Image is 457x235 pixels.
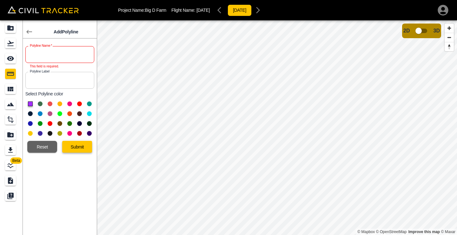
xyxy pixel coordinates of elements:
button: Reset bearing to north [445,42,454,51]
button: Zoom in [445,24,454,33]
a: Mapbox [357,230,375,234]
p: Flight Name: [171,8,210,13]
span: 2D [403,28,410,34]
p: Project Name: Big D Farm [118,8,166,13]
span: [DATE] [196,8,210,13]
a: Map feedback [408,230,440,234]
canvas: Map [97,20,457,235]
button: [DATE] [228,4,252,16]
a: Maxar [441,230,455,234]
a: OpenStreetMap [376,230,407,234]
span: 3D [434,28,440,34]
img: Civil Tracker [8,6,79,13]
button: Zoom out [445,33,454,42]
